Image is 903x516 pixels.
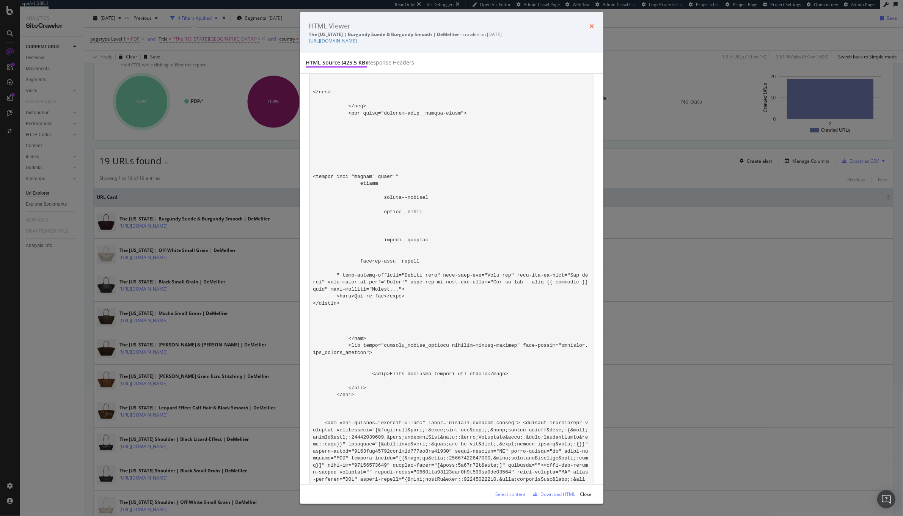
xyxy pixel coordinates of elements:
[309,21,351,31] div: HTML Viewer
[590,21,594,31] div: times
[487,491,528,498] button: Select content
[580,491,592,497] div: Close
[528,491,578,498] button: Download HTML
[496,491,526,497] div: Select content
[877,490,895,508] div: Open Intercom Messenger
[367,59,415,66] div: Response Headers
[306,59,367,66] div: HTML source (425.5 KB)
[578,491,594,498] button: Close
[300,12,603,504] div: modal
[309,31,594,38] div: - crawled on [DATE]
[309,38,357,44] a: [URL][DOMAIN_NAME]
[541,491,576,497] div: Download HTML
[309,31,459,38] strong: The [US_STATE] | Burgundy Suede & Burgundy Smooth | DeMellier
